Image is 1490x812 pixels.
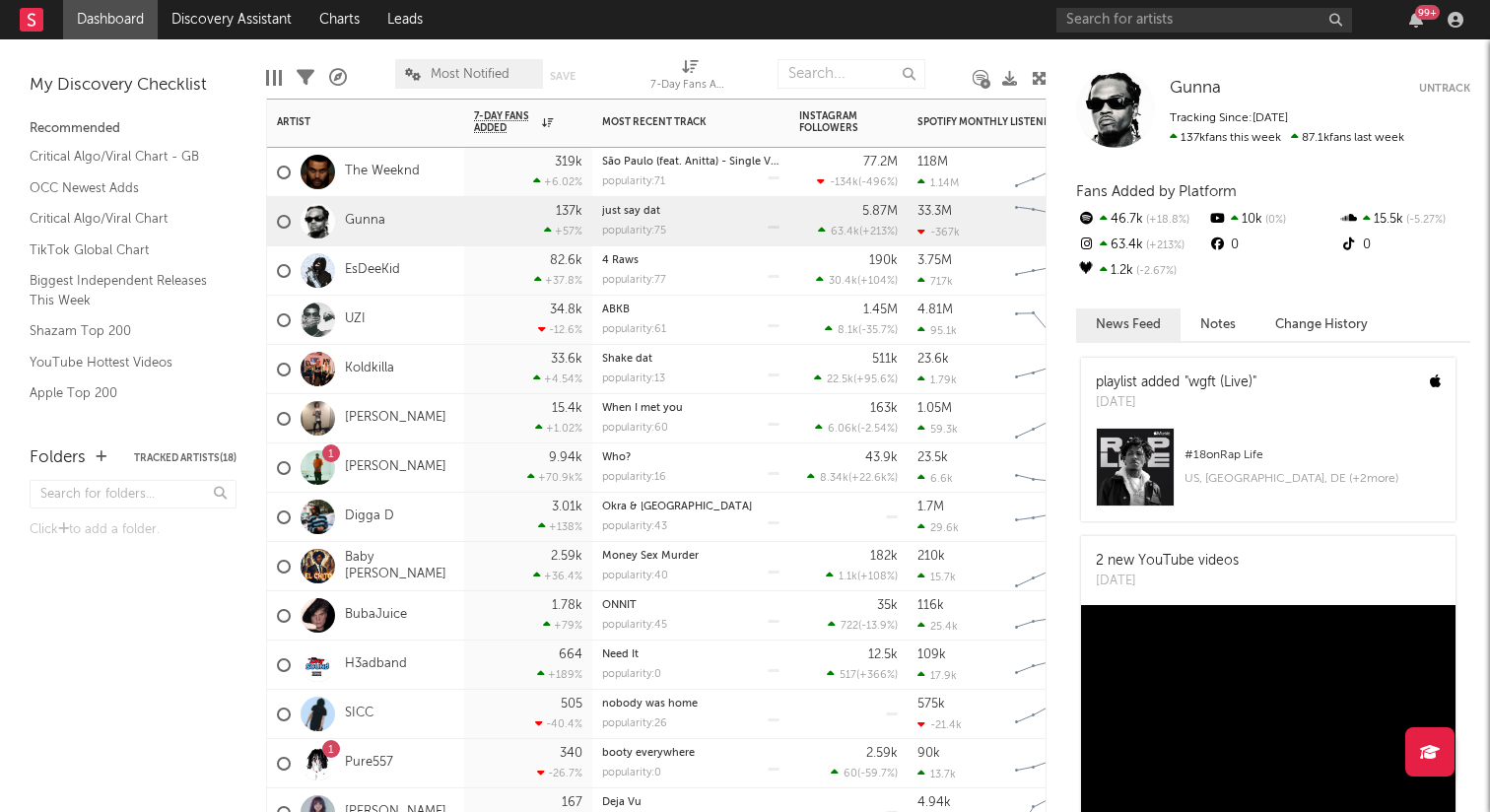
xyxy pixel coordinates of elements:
[815,422,898,435] div: ( )
[917,402,952,415] div: 1.05M
[826,570,898,582] div: ( )
[917,156,948,169] div: 118M
[602,255,779,266] div: 4 Raws
[30,518,237,542] div: Click to add a folder.
[827,668,898,681] div: ( )
[602,699,779,710] div: nobody was home
[917,254,952,267] div: 3.75M
[30,239,217,261] a: TikTok Global Chart
[551,353,582,366] div: 33.6k
[1096,393,1256,413] div: [DATE]
[816,274,898,287] div: ( )
[602,600,779,611] div: ONNIT
[552,402,582,415] div: 15.4k
[550,254,582,267] div: 82.6k
[860,572,895,582] span: +108 %
[1096,372,1256,393] div: playlist added
[602,373,665,384] div: popularity: 13
[345,311,366,328] a: UZI
[869,254,898,267] div: 190k
[817,175,898,188] div: ( )
[859,670,895,681] span: +366 %
[917,599,944,612] div: 116k
[1170,80,1221,97] span: Gunna
[917,472,953,485] div: 6.6k
[555,156,582,169] div: 319k
[602,649,779,660] div: Need It
[868,648,898,661] div: 12.5k
[1006,739,1095,788] svg: Chart title
[917,205,952,218] div: 33.3M
[602,502,752,512] a: Okra & [GEOGRAPHIC_DATA]
[1133,266,1177,277] span: -2.67 %
[1056,8,1352,33] input: Search for artists
[917,275,953,288] div: 717k
[30,74,237,98] div: My Discovery Checklist
[602,403,779,414] div: When I met you
[329,49,347,106] div: A&R Pipeline
[1207,207,1338,233] div: 10k
[917,353,949,366] div: 23.6k
[917,648,946,661] div: 109k
[1006,345,1095,394] svg: Chart title
[602,748,695,759] a: booty everywhere
[297,49,314,106] div: Filters
[602,502,779,512] div: Okra & Fiji
[861,177,895,188] span: -496 %
[551,550,582,563] div: 2.59k
[266,49,282,106] div: Edit Columns
[831,227,859,237] span: 63.4k
[474,110,537,134] span: 7-Day Fans Added
[431,68,509,81] span: Most Notified
[917,796,951,809] div: 4.94k
[602,669,661,680] div: popularity: 0
[602,452,631,463] a: Who?
[1081,428,1456,521] a: #18onRap LifeUS, [GEOGRAPHIC_DATA], DE (+2more)
[559,648,582,661] div: 664
[1185,467,1441,491] div: US, [GEOGRAPHIC_DATA], DE (+ 2 more)
[533,372,582,385] div: +4.54 %
[917,324,957,337] div: 95.1k
[917,669,957,682] div: 17.9k
[1403,215,1446,226] span: -5.27 %
[807,471,898,484] div: ( )
[30,270,217,310] a: Biggest Independent Releases This Week
[602,748,779,759] div: booty everywhere
[345,213,385,230] a: Gunna
[829,276,857,287] span: 30.4k
[134,453,237,463] button: Tracked Artists(18)
[602,304,630,315] a: ABKB
[1006,394,1095,443] svg: Chart title
[30,320,217,342] a: Shazam Top 200
[870,402,898,415] div: 163k
[1006,493,1095,542] svg: Chart title
[30,208,217,230] a: Critical Algo/Viral Chart
[1262,215,1286,226] span: 0 %
[602,304,779,315] div: ABKB
[560,747,582,760] div: 340
[1419,79,1470,99] button: Untrack
[345,508,394,525] a: Digga D
[917,718,962,731] div: -21.4k
[917,550,945,563] div: 210k
[556,205,582,218] div: 137k
[1076,207,1207,233] div: 46.7k
[1170,132,1281,144] span: 137k fans this week
[1255,308,1388,341] button: Change History
[870,550,898,563] div: 182k
[1339,207,1470,233] div: 15.5k
[345,459,446,476] a: [PERSON_NAME]
[345,410,446,427] a: [PERSON_NAME]
[602,472,666,483] div: popularity: 16
[549,451,582,464] div: 9.94k
[602,176,665,187] div: popularity: 71
[1170,112,1288,124] span: Tracking Since: [DATE]
[602,255,639,266] a: 4 Raws
[602,354,779,365] div: Shake dat
[527,471,582,484] div: +70.9k %
[1006,542,1095,591] svg: Chart title
[552,501,582,513] div: 3.01k
[917,501,944,513] div: 1.7M
[877,599,898,612] div: 35k
[535,422,582,435] div: +1.02 %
